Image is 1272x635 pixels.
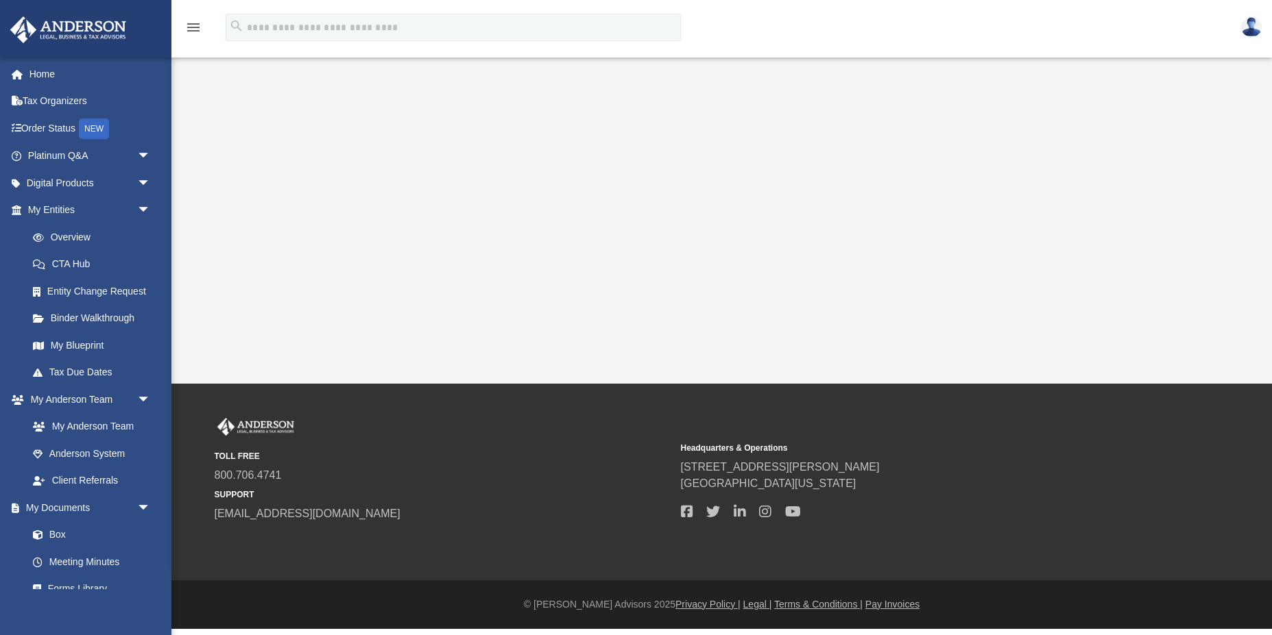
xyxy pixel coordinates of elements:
a: My Anderson Team [19,413,158,440]
a: Digital Productsarrow_drop_down [10,169,171,197]
div: NEW [79,119,109,139]
span: arrow_drop_down [137,169,165,197]
img: Anderson Advisors Platinum Portal [6,16,130,43]
img: Anderson Advisors Platinum Portal [215,418,297,436]
i: search [229,18,244,34]
a: My Documentsarrow_drop_down [10,494,165,521]
a: Tax Organizers [10,88,171,115]
a: Anderson System [19,440,165,467]
a: Pay Invoices [865,599,920,610]
a: Meeting Minutes [19,548,165,575]
a: [EMAIL_ADDRESS][DOMAIN_NAME] [215,508,400,519]
a: Tax Due Dates [19,359,171,386]
a: menu [185,26,202,36]
small: TOLL FREE [215,450,671,462]
small: Headquarters & Operations [681,442,1138,454]
a: My Entitiesarrow_drop_down [10,197,171,224]
span: arrow_drop_down [137,386,165,414]
small: SUPPORT [215,488,671,501]
div: © [PERSON_NAME] Advisors 2025 [171,597,1272,612]
a: [GEOGRAPHIC_DATA][US_STATE] [681,477,856,489]
a: Order StatusNEW [10,114,171,142]
a: Overview [19,223,171,251]
span: arrow_drop_down [137,142,165,171]
a: Home [10,60,171,88]
a: Binder Walkthrough [19,305,171,332]
a: Client Referrals [19,467,165,495]
img: User Pic [1241,17,1262,37]
span: arrow_drop_down [137,197,165,225]
a: Box [19,521,158,549]
span: arrow_drop_down [137,494,165,522]
a: CTA Hub [19,251,171,278]
a: Forms Library [19,575,158,603]
a: Platinum Q&Aarrow_drop_down [10,142,171,170]
i: menu [185,19,202,36]
a: My Blueprint [19,332,165,359]
a: Legal | [743,599,772,610]
a: My Anderson Teamarrow_drop_down [10,386,165,413]
a: [STREET_ADDRESS][PERSON_NAME] [681,461,880,473]
a: Terms & Conditions | [774,599,863,610]
a: Privacy Policy | [675,599,741,610]
a: Entity Change Request [19,277,171,305]
a: 800.706.4741 [215,469,282,481]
